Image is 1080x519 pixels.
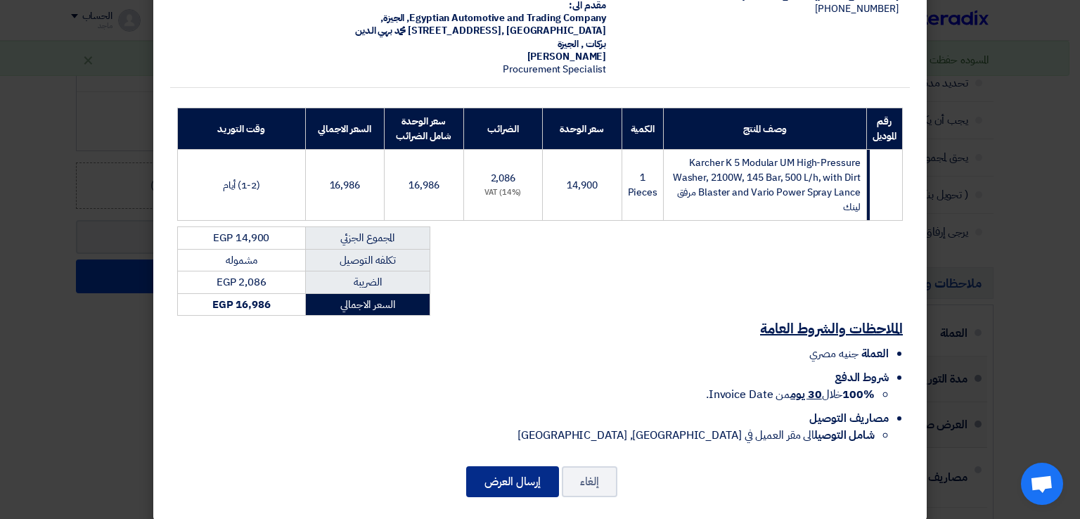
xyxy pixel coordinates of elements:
[384,108,463,150] th: سعر الوحدة شامل الضرائب
[1021,463,1063,505] div: Open chat
[673,155,861,214] span: Karcher K 5 Modular UM High-Pressure Washer, 2100W, 145 Bar, 500 L/h, with Dirt Blaster and Vario...
[178,227,306,250] td: EGP 14,900
[178,108,306,150] th: وقت التوريد
[470,187,537,199] div: (14%) VAT
[223,178,260,193] span: (1-2) أيام
[355,11,606,51] span: الجيزة, [GEOGRAPHIC_DATA] ,[STREET_ADDRESS] محمد بهي الدين بركات , الجيزة
[706,386,875,403] span: خلال من Invoice Date.
[527,49,607,64] span: [PERSON_NAME]
[503,62,606,77] span: Procurement Specialist
[212,297,271,312] strong: EGP 16,986
[406,11,606,25] span: Egyptian Automotive and Trading Company,
[628,170,657,200] span: 1 Pieces
[567,178,597,193] span: 14,900
[305,108,384,150] th: السعر الاجمالي
[866,108,902,150] th: رقم الموديل
[463,108,543,150] th: الضرائب
[330,178,360,193] span: 16,986
[835,369,889,386] span: شروط الدفع
[226,252,257,268] span: مشموله
[409,178,439,193] span: 16,986
[217,274,266,290] span: EGP 2,086
[663,108,866,150] th: وصف المنتج
[861,345,889,362] span: العملة
[305,249,430,271] td: تكلفه التوصيل
[622,108,663,150] th: الكمية
[305,271,430,294] td: الضريبة
[842,386,875,403] strong: 100%
[809,410,889,427] span: مصاريف التوصيل
[815,1,899,16] span: [PHONE_NUMBER]
[760,318,903,339] u: الملاحظات والشروط العامة
[814,427,875,444] strong: شامل التوصيل
[790,386,821,403] u: 30 يوم
[491,171,516,186] span: 2,086
[543,108,622,150] th: سعر الوحدة
[562,466,617,497] button: إلغاء
[305,293,430,316] td: السعر الاجمالي
[466,466,559,497] button: إرسال العرض
[809,345,858,362] span: جنيه مصري
[305,227,430,250] td: المجموع الجزئي
[177,427,875,444] li: الى مقر العميل في [GEOGRAPHIC_DATA], [GEOGRAPHIC_DATA]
